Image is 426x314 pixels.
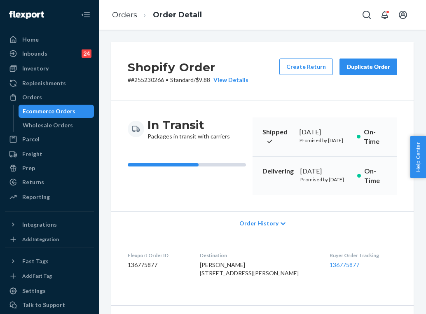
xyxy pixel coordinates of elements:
[22,220,57,229] div: Integrations
[200,261,299,277] span: [PERSON_NAME] [STREET_ADDRESS][PERSON_NAME]
[364,166,387,185] p: On-Time
[22,193,50,201] div: Reporting
[147,117,230,132] h3: In Transit
[300,166,351,176] div: [DATE]
[5,91,94,104] a: Orders
[5,298,94,312] button: Talk to Support
[22,272,52,279] div: Add Fast Tag
[300,127,350,137] div: [DATE]
[262,166,294,176] p: Delivering
[5,218,94,231] button: Integrations
[5,47,94,60] a: Inbounds24
[22,178,44,186] div: Returns
[170,76,194,83] span: Standard
[330,261,359,268] a: 136775877
[279,59,333,75] button: Create Return
[22,49,47,58] div: Inbounds
[22,301,65,309] div: Talk to Support
[22,150,42,158] div: Freight
[22,236,59,243] div: Add Integration
[300,137,350,144] p: Promised by [DATE]
[22,257,49,265] div: Fast Tags
[166,76,169,83] span: •
[22,135,40,143] div: Parcel
[5,33,94,46] a: Home
[22,35,39,44] div: Home
[128,59,248,76] h2: Shopify Order
[5,62,94,75] a: Inventory
[128,252,187,259] dt: Flexport Order ID
[5,133,94,146] a: Parcel
[5,271,94,281] a: Add Fast Tag
[330,252,397,259] dt: Buyer Order Tracking
[200,252,317,259] dt: Destination
[105,3,208,27] ol: breadcrumbs
[358,7,375,23] button: Open Search Box
[82,49,91,58] div: 24
[5,77,94,90] a: Replenishments
[377,7,393,23] button: Open notifications
[5,284,94,298] a: Settings
[346,63,390,71] div: Duplicate Order
[19,119,94,132] a: Wholesale Orders
[147,117,230,141] div: Packages in transit with carriers
[5,162,94,175] a: Prep
[339,59,397,75] button: Duplicate Order
[5,190,94,204] a: Reporting
[300,176,351,183] p: Promised by [DATE]
[128,261,187,269] dd: 136775877
[5,255,94,268] button: Fast Tags
[364,127,387,146] p: On-Time
[153,10,202,19] a: Order Detail
[23,121,73,129] div: Wholesale Orders
[22,64,49,73] div: Inventory
[22,287,46,295] div: Settings
[22,93,42,101] div: Orders
[128,76,248,84] p: # #255230266 / $9.88
[210,76,248,84] button: View Details
[395,7,411,23] button: Open account menu
[112,10,137,19] a: Orders
[239,219,279,227] span: Order History
[5,176,94,189] a: Returns
[22,164,35,172] div: Prep
[22,79,66,87] div: Replenishments
[5,234,94,244] a: Add Integration
[372,289,418,310] iframe: Opens a widget where you can chat to one of our agents
[77,7,94,23] button: Close Navigation
[5,148,94,161] a: Freight
[262,127,293,146] p: Shipped
[410,136,426,178] button: Help Center
[9,11,44,19] img: Flexport logo
[23,107,75,115] div: Ecommerce Orders
[19,105,94,118] a: Ecommerce Orders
